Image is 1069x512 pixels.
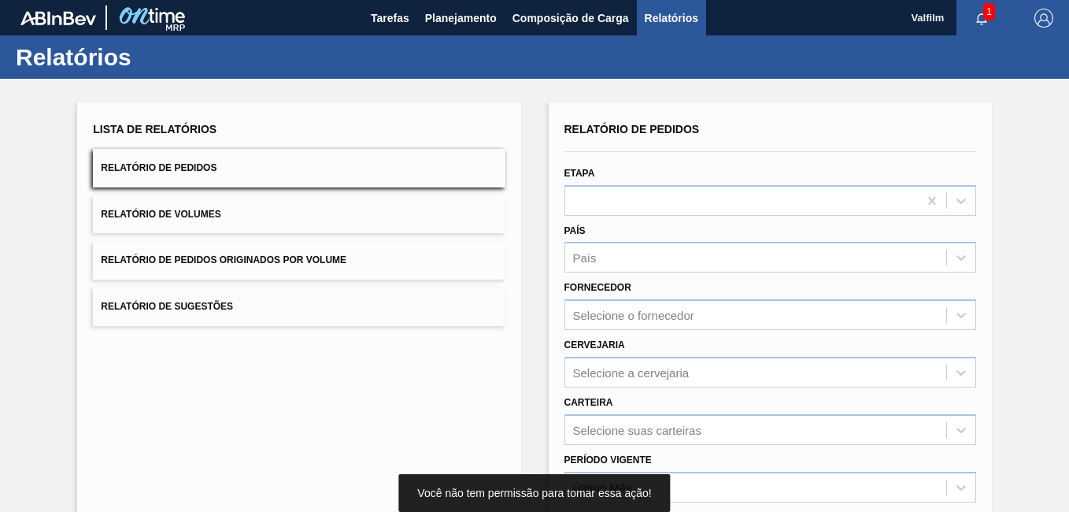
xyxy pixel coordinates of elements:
button: Relatório de Volumes [93,195,505,234]
label: Carteira [564,397,613,408]
div: País [573,251,597,265]
h1: Relatórios [16,48,295,66]
span: Relatório de Pedidos Originados por Volume [101,254,346,265]
span: Lista de Relatórios [93,123,216,135]
label: País [564,225,586,236]
label: Fornecedor [564,282,631,293]
div: Selecione suas carteiras [573,423,701,436]
label: Cervejaria [564,339,625,351]
label: Período Vigente [564,454,652,466]
span: Relatório de Pedidos [101,162,216,173]
button: Relatório de Sugestões [93,288,505,326]
div: Selecione a cervejaria [573,365,690,379]
span: Planejamento [425,9,497,28]
span: Relatórios [645,9,698,28]
button: Relatório de Pedidos Originados por Volume [93,241,505,280]
span: 1 [983,3,995,20]
span: Relatório de Pedidos [564,123,700,135]
button: Notificações [956,7,1007,29]
span: Relatório de Volumes [101,209,220,220]
button: Relatório de Pedidos [93,149,505,187]
div: Selecione o fornecedor [573,309,694,322]
span: Composição de Carga [512,9,629,28]
span: Tarefas [371,9,409,28]
img: Logout [1034,9,1053,28]
label: Etapa [564,168,595,179]
span: Relatório de Sugestões [101,301,233,312]
img: TNhmsLtSVTkK8tSr43FrP2fwEKptu5GPRR3wAAAABJRU5ErkJggg== [20,11,96,25]
span: Você não tem permissão para tomar essa ação! [417,487,651,499]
